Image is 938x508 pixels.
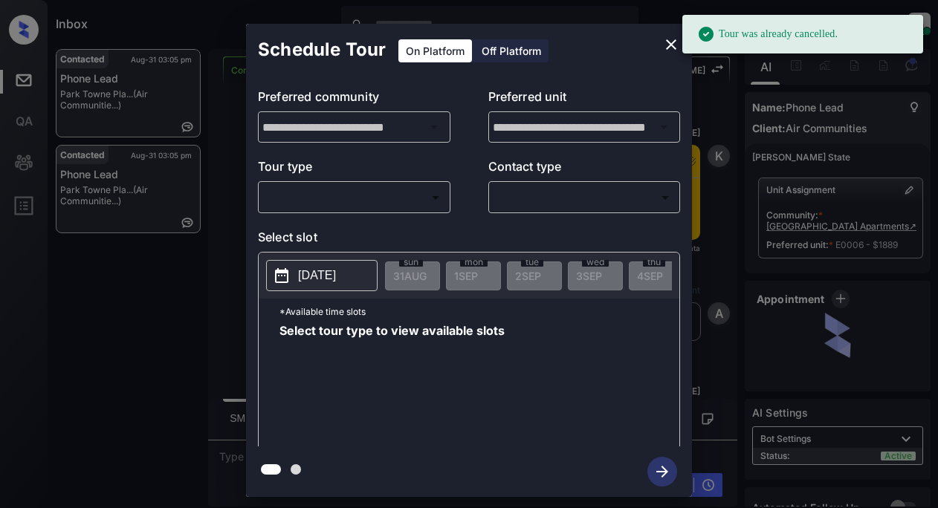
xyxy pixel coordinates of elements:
[279,325,505,443] span: Select tour type to view available slots
[266,260,378,291] button: [DATE]
[246,24,398,76] h2: Schedule Tour
[697,19,838,49] div: Tour was already cancelled.
[258,88,450,111] p: Preferred community
[298,267,336,284] p: [DATE]
[656,30,686,59] button: close
[398,39,472,62] div: On Platform
[258,157,450,181] p: Tour type
[488,88,681,111] p: Preferred unit
[474,39,549,62] div: Off Platform
[258,228,680,252] p: Select slot
[279,299,679,325] p: *Available time slots
[488,157,681,181] p: Contact type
